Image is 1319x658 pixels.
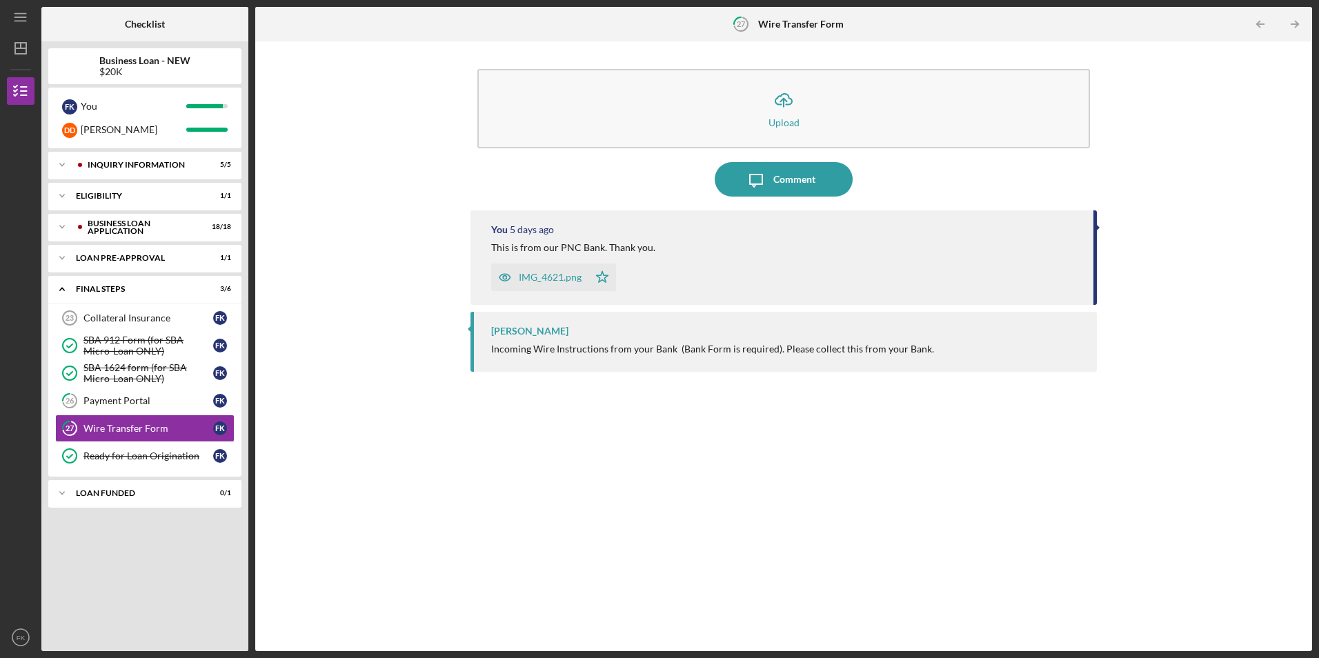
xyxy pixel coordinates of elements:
div: F K [213,311,227,325]
a: SBA 912 Form (for SBA Micro-Loan ONLY)FK [55,332,235,359]
div: [PERSON_NAME] [81,118,186,141]
div: ELIGIBILITY [76,192,197,200]
a: 27Wire Transfer FormFK [55,415,235,442]
div: [PERSON_NAME] [491,326,568,337]
div: Comment [773,162,815,197]
div: $20K [99,66,190,77]
button: IMG_4621.png [491,263,616,291]
div: 18 / 18 [206,223,231,231]
button: FK [7,624,34,651]
text: FK [17,634,26,641]
div: Payment Portal [83,395,213,406]
div: 5 / 5 [206,161,231,169]
b: Checklist [125,19,165,30]
div: F K [213,421,227,435]
div: F K [213,449,227,463]
div: SBA 912 Form (for SBA Micro-Loan ONLY) [83,335,213,357]
div: F K [213,394,227,408]
button: Comment [715,162,853,197]
div: F K [213,366,227,380]
div: D D [62,123,77,138]
div: SBA 1624 form (for SBA Micro-Loan ONLY) [83,362,213,384]
div: Upload [768,117,800,128]
div: 0 / 1 [206,489,231,497]
div: This is from our PNC Bank. Thank you. [491,242,655,253]
div: F K [62,99,77,114]
div: 1 / 1 [206,192,231,200]
b: Wire Transfer Form [758,19,844,30]
div: FINAL STEPS [76,285,197,293]
tspan: 26 [66,397,75,406]
div: LOAN PRE-APPROVAL [76,254,197,262]
button: Upload [477,69,1089,148]
tspan: 27 [66,424,75,433]
div: F K [213,339,227,352]
div: Ready for Loan Origination [83,450,213,461]
div: 3 / 6 [206,285,231,293]
a: SBA 1624 form (for SBA Micro-Loan ONLY)FK [55,359,235,387]
div: You [491,224,508,235]
a: 23Collateral InsuranceFK [55,304,235,332]
div: Incoming Wire Instructions from your Bank (Bank Form is required). Please collect this from your ... [491,343,934,355]
b: Business Loan - NEW [99,55,190,66]
div: Collateral Insurance [83,312,213,323]
div: BUSINESS LOAN APPLICATION [88,219,197,235]
div: You [81,94,186,118]
a: 26Payment PortalFK [55,387,235,415]
div: IMG_4621.png [519,272,582,283]
div: 1 / 1 [206,254,231,262]
div: Wire Transfer Form [83,423,213,434]
tspan: 23 [66,314,74,322]
a: Ready for Loan OriginationFK [55,442,235,470]
div: INQUIRY INFORMATION [88,161,197,169]
tspan: 27 [737,19,746,28]
time: 2025-08-28 22:19 [510,224,554,235]
div: LOAN FUNDED [76,489,197,497]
